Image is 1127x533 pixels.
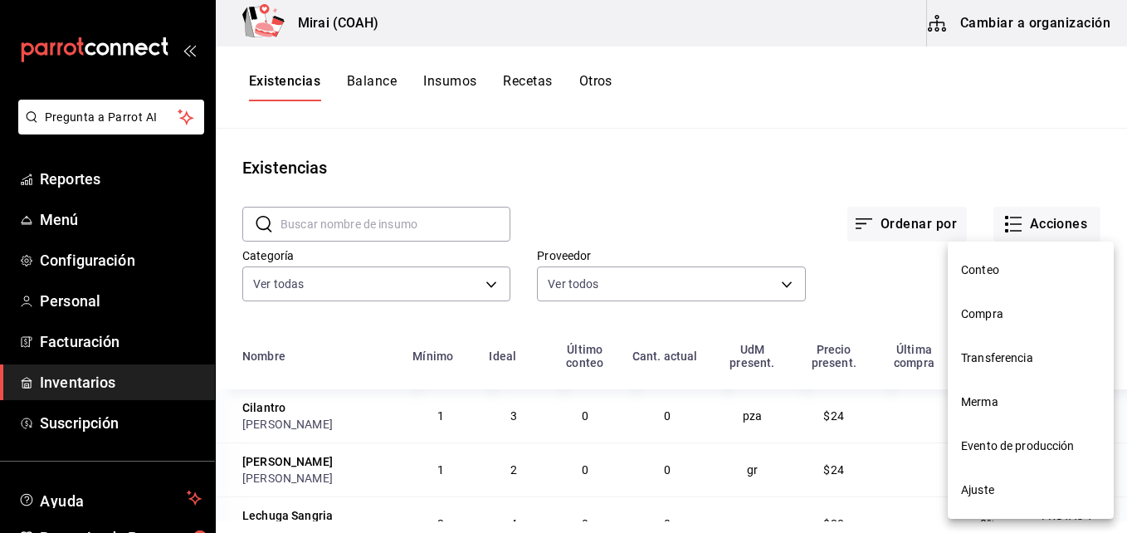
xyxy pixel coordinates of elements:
[961,306,1100,323] span: Compra
[961,482,1100,499] span: Ajuste
[961,438,1100,455] span: Evento de producción
[961,350,1100,367] span: Transferencia
[961,394,1100,411] span: Merma
[961,262,1100,279] span: Conteo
